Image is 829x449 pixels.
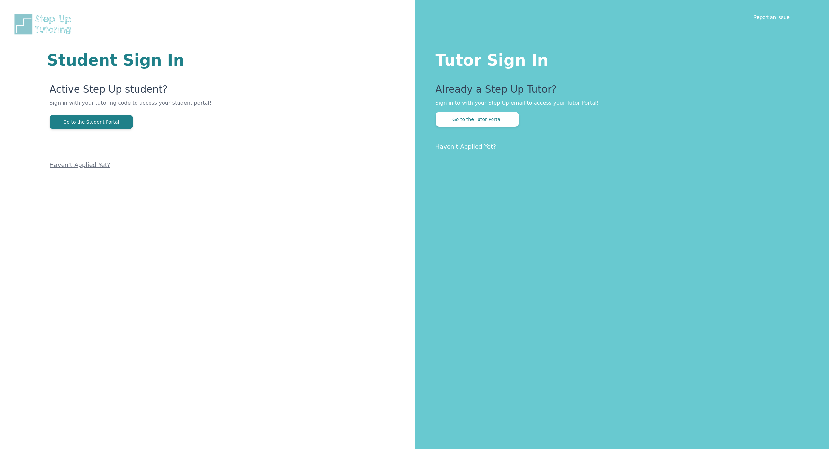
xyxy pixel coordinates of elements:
p: Already a Step Up Tutor? [436,83,803,99]
h1: Tutor Sign In [436,50,803,68]
h1: Student Sign In [47,52,336,68]
p: Sign in with your tutoring code to access your student portal! [50,99,336,115]
p: Active Step Up student? [50,83,336,99]
button: Go to the Tutor Portal [436,112,519,127]
a: Haven't Applied Yet? [436,143,496,150]
p: Sign in to with your Step Up email to access your Tutor Portal! [436,99,803,107]
button: Go to the Student Portal [50,115,133,129]
img: Step Up Tutoring horizontal logo [13,13,76,36]
a: Haven't Applied Yet? [50,161,110,168]
a: Go to the Tutor Portal [436,116,519,122]
a: Go to the Student Portal [50,119,133,125]
a: Report an Issue [753,14,790,20]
